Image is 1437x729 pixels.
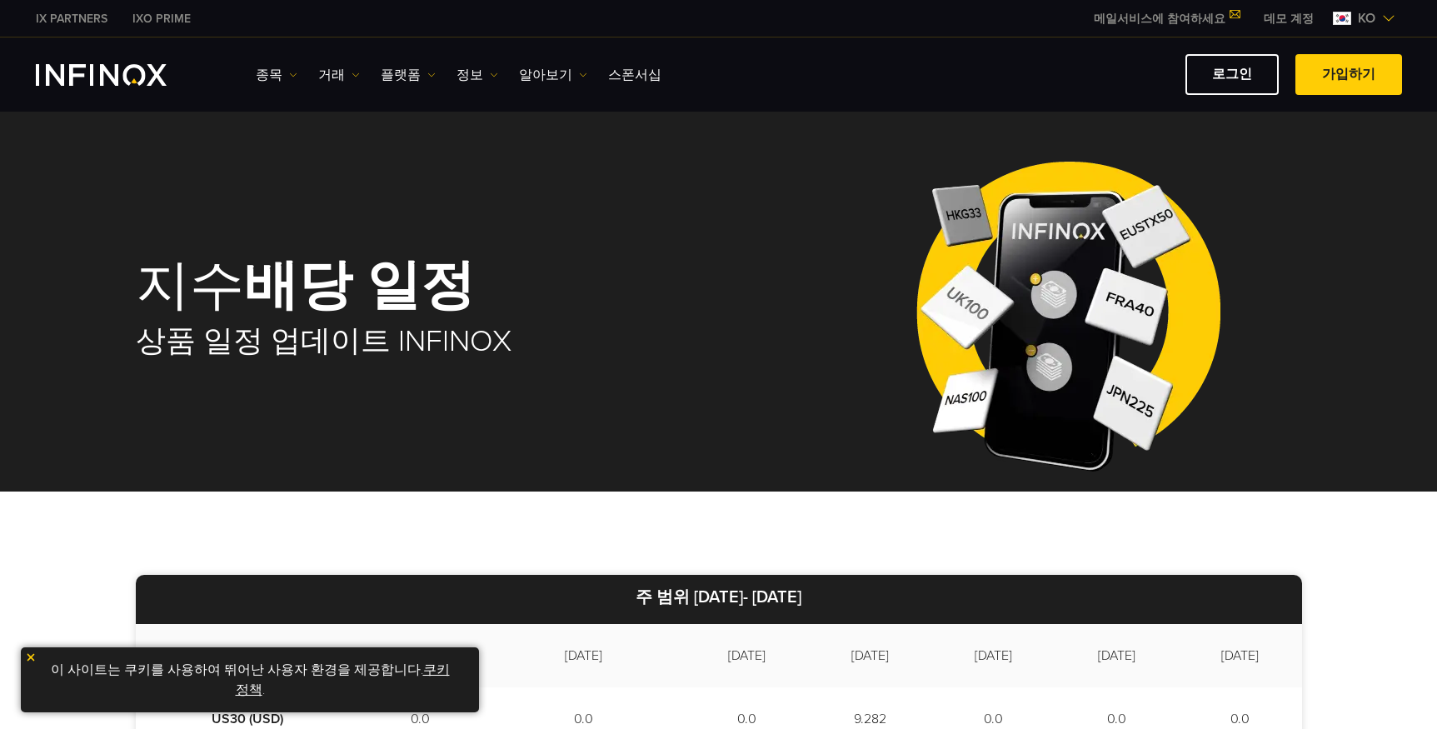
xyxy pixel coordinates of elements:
td: [DATE] [482,624,686,687]
a: INFINOX [120,10,203,27]
a: INFINOX MENU [1251,10,1326,27]
a: 거래 [318,65,360,85]
h2: 상품 일정 업데이트 INFINOX [136,323,777,360]
strong: [DATE]- [DATE] [694,587,801,607]
span: ko [1351,8,1382,28]
a: 종목 [256,65,297,85]
a: 메일서비스에 참여하세요 [1081,12,1251,26]
td: [DATE] [931,624,1055,687]
td: [DATE] [1055,624,1178,687]
a: 스폰서십 [608,65,661,85]
a: 로그인 [1185,54,1279,95]
a: INFINOX Logo [36,64,206,86]
strong: 주 범위 [636,587,690,607]
a: 플랫폼 [381,65,436,85]
strong: 배당 일정 [244,253,475,319]
td: [DATE] [685,624,808,687]
a: INFINOX [23,10,120,27]
td: Instruments [136,624,359,687]
td: [DATE] [1178,624,1301,687]
p: 이 사이트는 쿠키를 사용하여 뛰어난 사용자 환경을 제공합니다. . [29,656,471,704]
td: [DATE] [808,624,931,687]
a: 정보 [457,65,498,85]
a: 가입하기 [1295,54,1402,95]
h1: 지수 [136,258,777,315]
img: yellow close icon [25,652,37,663]
td: [DATE] [359,624,482,687]
a: 알아보기 [519,65,587,85]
